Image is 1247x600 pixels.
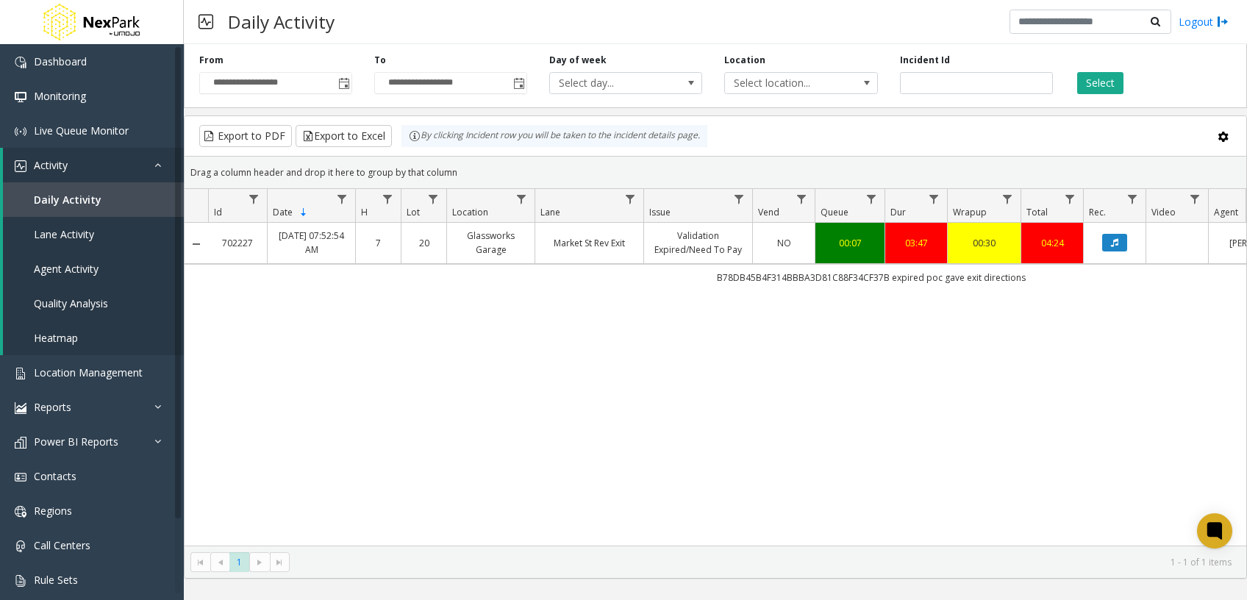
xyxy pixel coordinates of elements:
[649,206,671,218] span: Issue
[34,365,143,379] span: Location Management
[894,236,938,250] a: 03:47
[900,54,950,67] label: Incident Id
[229,552,249,572] span: Page 1
[758,206,779,218] span: Vend
[34,227,94,241] span: Lane Activity
[298,207,310,218] span: Sortable
[1151,206,1176,218] span: Video
[378,189,398,209] a: H Filter Menu
[244,189,264,209] a: Id Filter Menu
[34,89,86,103] span: Monitoring
[15,540,26,552] img: 'icon'
[729,189,749,209] a: Issue Filter Menu
[792,189,812,209] a: Vend Filter Menu
[512,189,532,209] a: Location Filter Menu
[550,73,671,93] span: Select day...
[1217,14,1229,29] img: logout
[15,437,26,449] img: 'icon'
[452,206,488,218] span: Location
[862,189,882,209] a: Queue Filter Menu
[199,125,292,147] button: Export to PDF
[221,4,342,40] h3: Daily Activity
[998,189,1018,209] a: Wrapup Filter Menu
[34,331,78,345] span: Heatmap
[410,236,437,250] a: 20
[185,189,1246,546] div: Data table
[276,229,346,257] a: [DATE] 07:52:54 AM
[1214,206,1238,218] span: Agent
[217,236,258,250] a: 702227
[34,573,78,587] span: Rule Sets
[762,236,806,250] a: NO
[299,556,1232,568] kendo-pager-info: 1 - 1 of 1 items
[15,160,26,172] img: 'icon'
[510,73,526,93] span: Toggle popup
[15,126,26,137] img: 'icon'
[957,236,1012,250] a: 00:30
[214,206,222,218] span: Id
[15,368,26,379] img: 'icon'
[544,236,635,250] a: Market St Rev Exit
[1026,206,1048,218] span: Total
[456,229,526,257] a: Glassworks Garage
[34,262,99,276] span: Agent Activity
[199,54,224,67] label: From
[549,54,607,67] label: Day of week
[34,469,76,483] span: Contacts
[3,182,184,217] a: Daily Activity
[401,125,707,147] div: By clicking Incident row you will be taken to the incident details page.
[34,504,72,518] span: Regions
[1089,206,1106,218] span: Rec.
[3,148,184,182] a: Activity
[15,471,26,483] img: 'icon'
[3,321,184,355] a: Heatmap
[724,54,765,67] label: Location
[890,206,906,218] span: Dur
[15,575,26,587] img: 'icon'
[34,54,87,68] span: Dashboard
[1123,189,1143,209] a: Rec. Filter Menu
[621,189,640,209] a: Lane Filter Menu
[777,237,791,249] span: NO
[332,189,352,209] a: Date Filter Menu
[34,435,118,449] span: Power BI Reports
[3,286,184,321] a: Quality Analysis
[34,400,71,414] span: Reports
[1179,14,1229,29] a: Logout
[34,124,129,137] span: Live Queue Monitor
[374,54,386,67] label: To
[1077,72,1123,94] button: Select
[821,206,848,218] span: Queue
[540,206,560,218] span: Lane
[361,206,368,218] span: H
[365,236,392,250] a: 7
[34,538,90,552] span: Call Centers
[34,296,108,310] span: Quality Analysis
[407,206,420,218] span: Lot
[1185,189,1205,209] a: Video Filter Menu
[15,57,26,68] img: 'icon'
[34,193,101,207] span: Daily Activity
[335,73,351,93] span: Toggle popup
[1030,236,1074,250] a: 04:24
[199,4,213,40] img: pageIcon
[15,402,26,414] img: 'icon'
[3,217,184,251] a: Lane Activity
[409,130,421,142] img: infoIcon.svg
[15,506,26,518] img: 'icon'
[953,206,987,218] span: Wrapup
[185,160,1246,185] div: Drag a column header and drop it here to group by that column
[653,229,743,257] a: Validation Expired/Need To Pay
[185,238,208,250] a: Collapse Details
[824,236,876,250] a: 00:07
[725,73,846,93] span: Select location...
[34,158,68,172] span: Activity
[15,91,26,103] img: 'icon'
[924,189,944,209] a: Dur Filter Menu
[424,189,443,209] a: Lot Filter Menu
[296,125,392,147] button: Export to Excel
